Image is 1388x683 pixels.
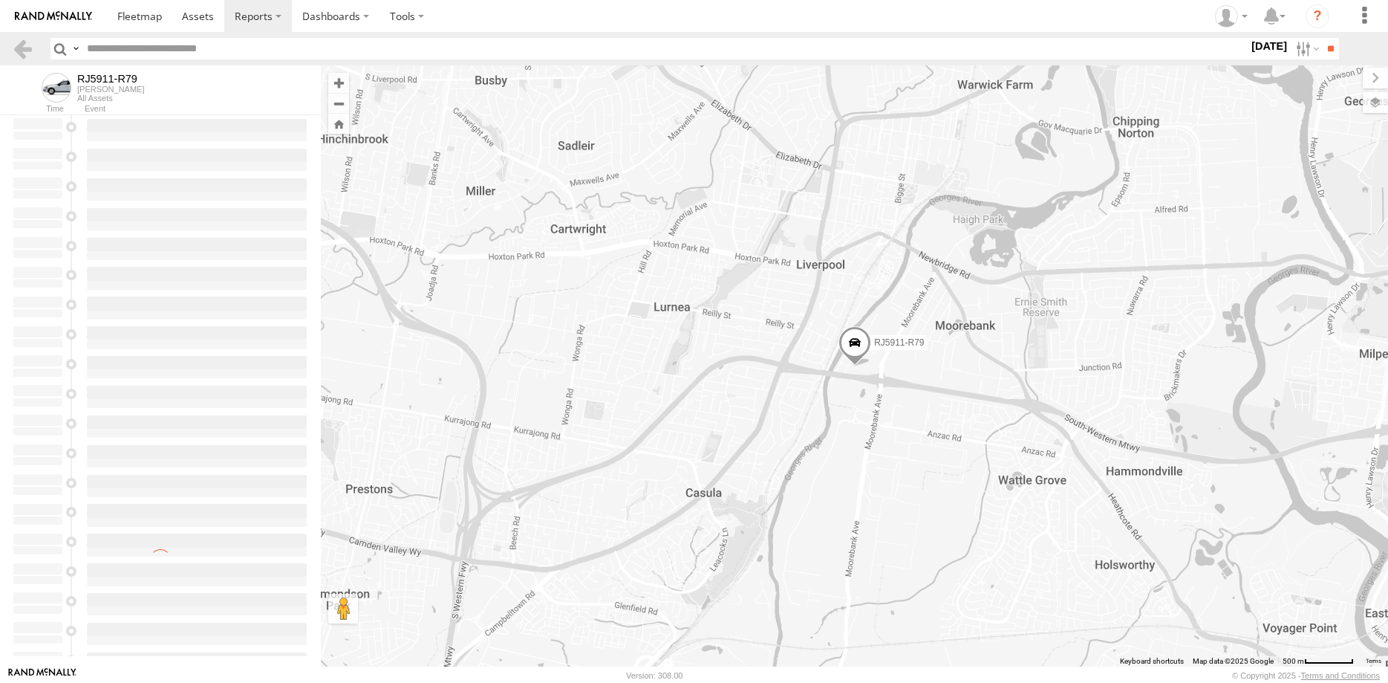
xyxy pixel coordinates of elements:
a: Visit our Website [8,668,76,683]
button: Zoom out [328,93,349,114]
button: Drag Pegman onto the map to open Street View [328,594,358,624]
div: © Copyright 2025 - [1232,671,1380,680]
a: Back to previous Page [12,38,33,59]
img: rand-logo.svg [15,11,92,22]
div: [PERSON_NAME] [77,85,144,94]
span: Map data ©2025 Google [1193,657,1274,665]
button: Zoom in [328,73,349,93]
div: Version: 308.00 [626,671,682,680]
label: [DATE] [1248,38,1290,54]
span: 500 m [1283,657,1304,665]
label: Search Query [70,38,82,59]
a: Terms and Conditions [1301,671,1380,680]
div: Event [85,106,321,113]
button: Zoom Home [328,114,349,134]
div: All Assets [77,94,144,103]
div: Time [12,106,64,113]
button: Map Scale: 500 m per 63 pixels [1278,656,1358,667]
i: ? [1306,4,1329,28]
a: Terms (opens in new tab) [1366,658,1381,664]
div: Quang MAC [1210,5,1253,27]
label: Search Filter Options [1290,38,1322,59]
span: RJ5911-R79 [874,337,924,347]
div: RJ5911-R79 - View Asset History [77,73,144,85]
button: Keyboard shortcuts [1120,656,1184,667]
